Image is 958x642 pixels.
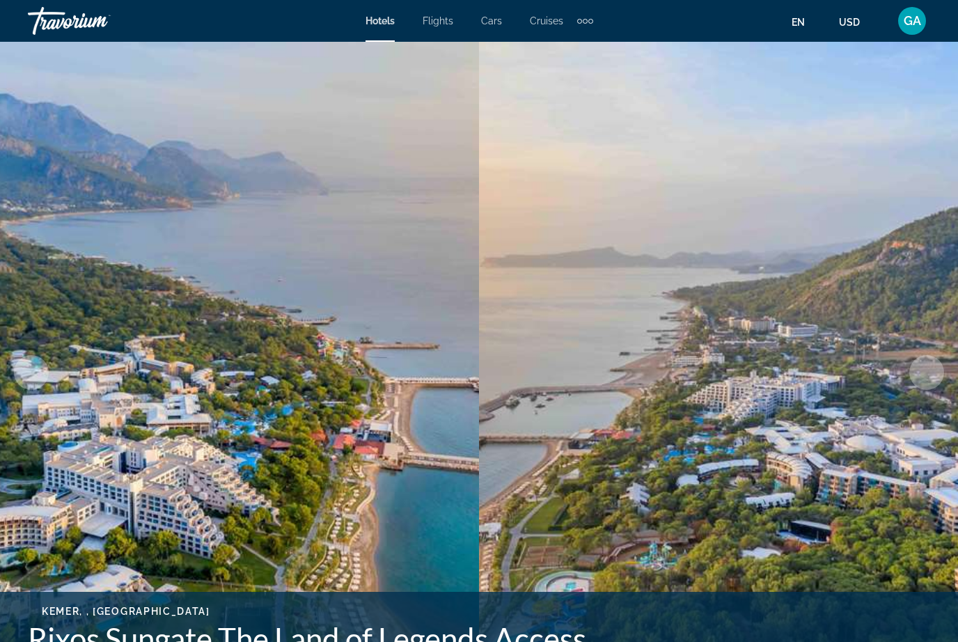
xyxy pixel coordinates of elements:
span: Kemer, , [GEOGRAPHIC_DATA] [42,606,210,617]
span: en [792,17,805,28]
a: Hotels [366,15,395,26]
iframe: Кнопка запуска окна обмена сообщениями [902,586,947,631]
a: Flights [423,15,453,26]
button: Next image [909,355,944,390]
span: GA [904,14,921,28]
a: Travorium [28,3,167,39]
button: Change currency [839,12,873,32]
a: Cars [481,15,502,26]
button: Previous image [14,355,49,390]
span: USD [839,17,860,28]
button: User Menu [894,6,930,36]
button: Change language [792,12,818,32]
a: Cruises [530,15,563,26]
button: Extra navigation items [577,10,593,32]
